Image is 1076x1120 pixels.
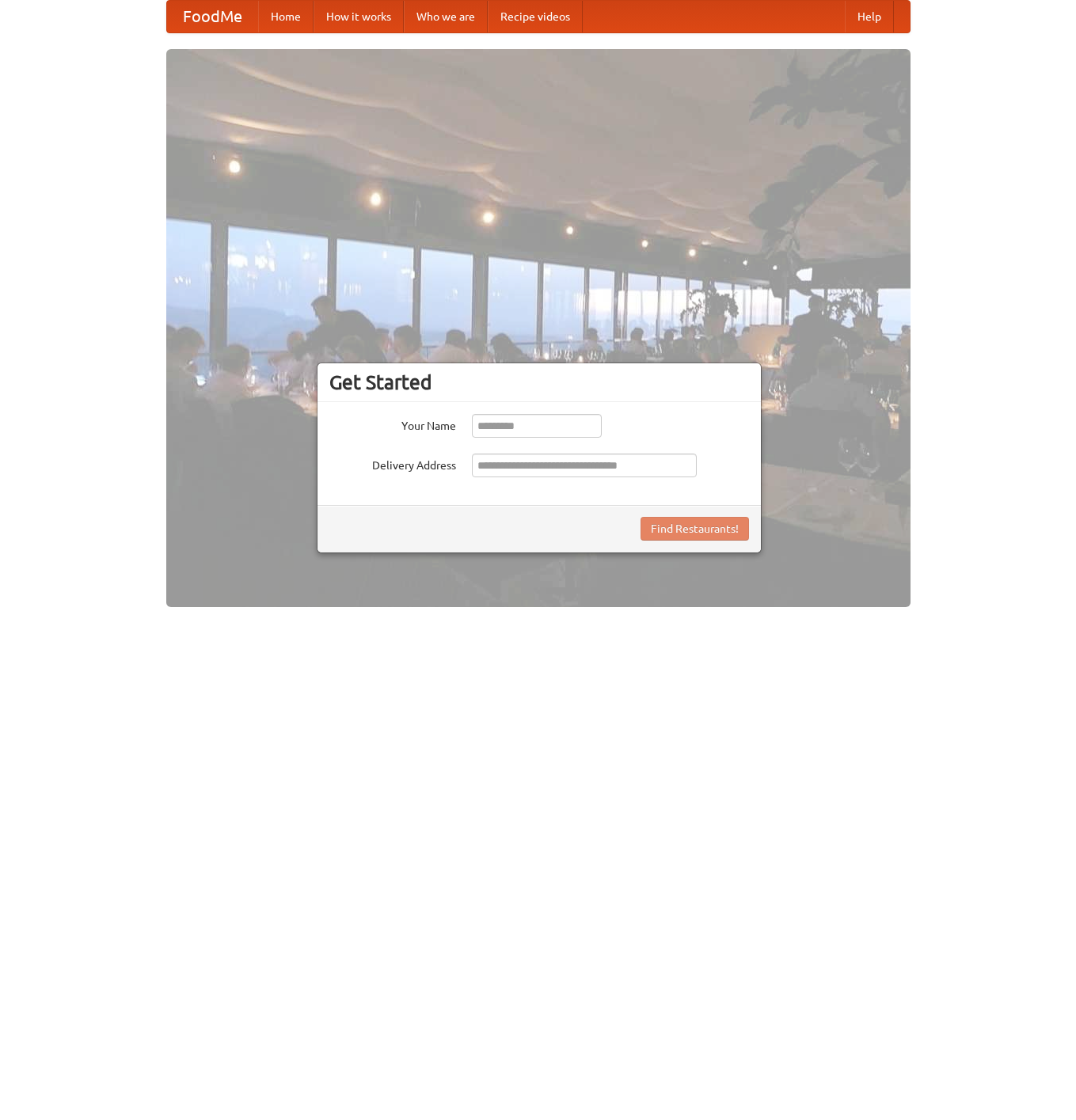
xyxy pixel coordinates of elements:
[488,1,583,32] a: Recipe videos
[329,414,456,434] label: Your Name
[314,1,404,32] a: How it works
[641,517,749,541] button: Find Restaurants!
[329,454,456,473] label: Delivery Address
[258,1,314,32] a: Home
[845,1,894,32] a: Help
[404,1,488,32] a: Who we are
[167,1,258,32] a: FoodMe
[329,370,749,394] h3: Get Started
